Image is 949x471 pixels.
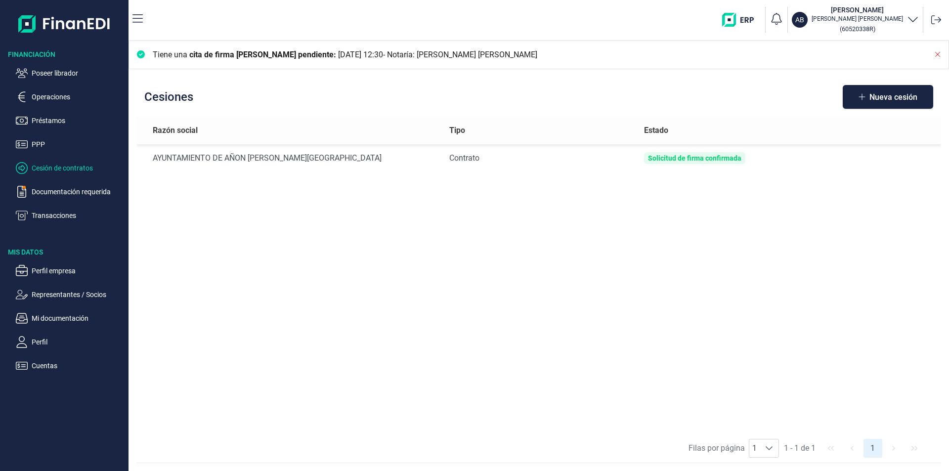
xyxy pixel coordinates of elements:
span: Nueva cesión [869,93,917,101]
p: Perfil empresa [32,265,125,277]
button: Cuentas [16,360,125,372]
span: cita de firma [PERSON_NAME] pendiente: [189,50,336,59]
p: PPP [32,138,125,150]
h3: [PERSON_NAME] [812,5,903,15]
p: Préstamos [32,115,125,127]
button: Cesión de contratos [16,162,125,174]
span: Tipo [449,125,465,136]
button: Perfil empresa [16,265,125,277]
div: Contrato [449,152,629,164]
button: Page 1 [863,439,882,458]
img: erp [722,13,761,27]
button: Nueva cesión [843,85,933,109]
span: 1 [749,439,760,457]
button: Documentación requerida [16,186,125,198]
small: Copiar cif [840,25,875,33]
p: Cuentas [32,360,125,372]
p: Perfil [32,336,125,348]
button: Poseer librador [16,67,125,79]
span: Filas por página [689,442,745,454]
img: Logo de aplicación [18,8,111,40]
p: Poseer librador [32,67,125,79]
div: Solicitud de firma confirmada [648,154,741,162]
button: Mi documentación [16,312,125,324]
p: Representantes / Socios [32,289,125,300]
span: Estado [644,125,668,136]
p: Transacciones [32,210,125,221]
p: Operaciones [32,91,125,103]
button: Préstamos [16,115,125,127]
p: AB [795,15,804,25]
button: AB[PERSON_NAME][PERSON_NAME] [PERSON_NAME](60520338R) [792,5,919,35]
p: Cesión de contratos [32,162,125,174]
span: 1 - 1 de 1 [780,439,820,458]
p: Mi documentación [32,312,125,324]
button: PPP [16,138,125,150]
button: Perfil [16,336,125,348]
div: AYUNTAMIENTO DE AÑON [PERSON_NAME][GEOGRAPHIC_DATA] [153,152,433,164]
p: Documentación requerida [32,186,125,198]
button: Operaciones [16,91,125,103]
div: Tiene una [DATE] 12:30 - Notaría: [PERSON_NAME] [PERSON_NAME] [153,49,537,61]
span: Razón social [153,125,198,136]
h2: Cesiones [144,90,193,104]
button: Representantes / Socios [16,289,125,300]
button: Transacciones [16,210,125,221]
p: [PERSON_NAME] [PERSON_NAME] [812,15,903,23]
